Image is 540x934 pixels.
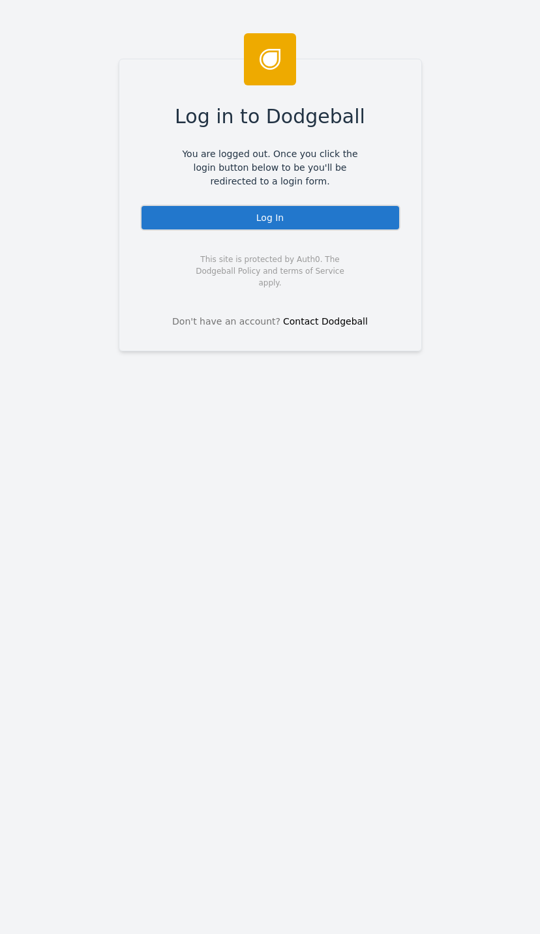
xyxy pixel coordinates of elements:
span: Log in to Dodgeball [175,102,365,131]
a: Contact Dodgeball [283,316,368,327]
span: Don't have an account? [172,315,280,328]
span: You are logged out. Once you click the login button below to be you'll be redirected to a login f... [173,147,368,188]
div: Log In [140,205,400,231]
span: This site is protected by Auth0. The Dodgeball Policy and terms of Service apply. [185,254,356,289]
